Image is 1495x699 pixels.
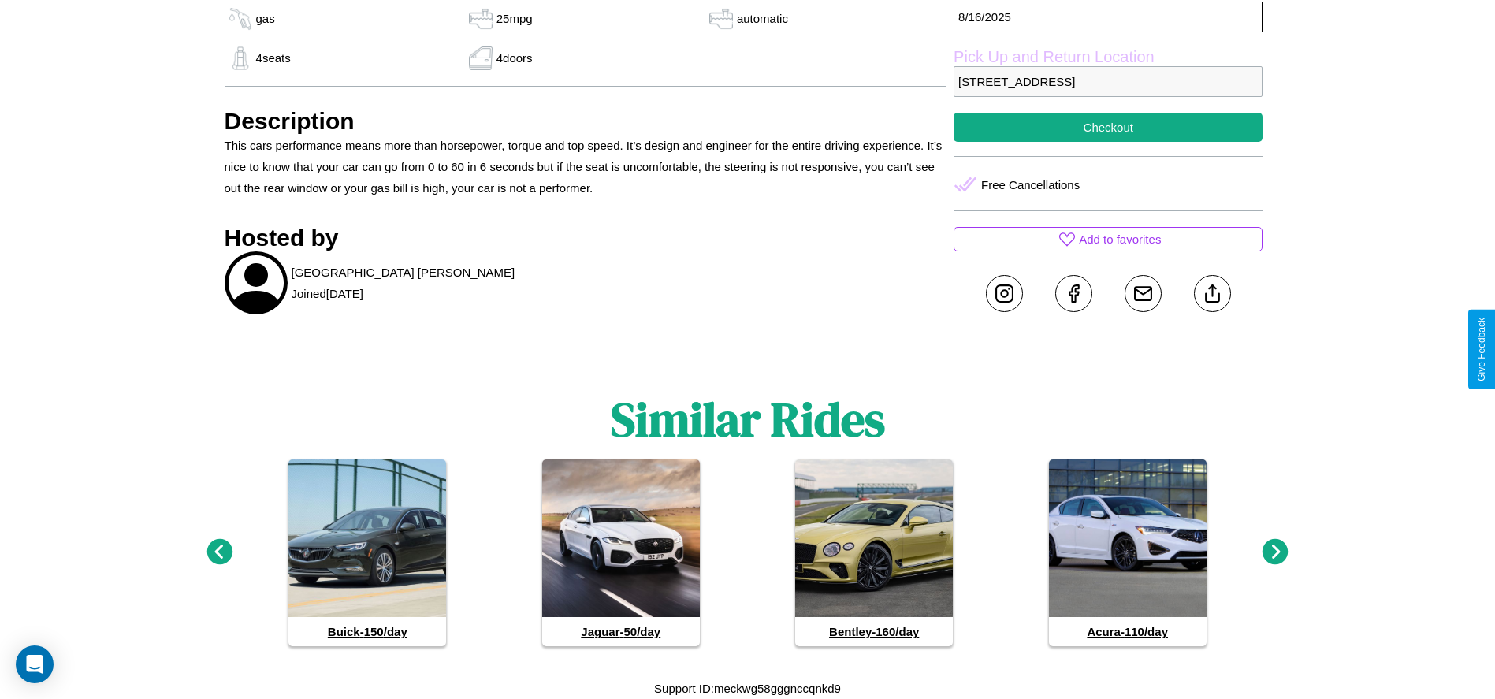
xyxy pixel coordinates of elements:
p: [GEOGRAPHIC_DATA] [PERSON_NAME] [292,262,515,283]
a: Acura-110/day [1049,459,1207,646]
img: gas [465,46,496,70]
button: Add to favorites [954,227,1263,251]
p: This cars performance means more than horsepower, torque and top speed. It’s design and engineer ... [225,135,946,199]
p: 25 mpg [496,8,533,29]
p: 4 doors [496,47,533,69]
button: Checkout [954,113,1263,142]
h3: Description [225,108,946,135]
a: Jaguar-50/day [542,459,700,646]
img: gas [465,7,496,31]
img: gas [225,46,256,70]
h4: Jaguar - 50 /day [542,617,700,646]
label: Pick Up and Return Location [954,48,1263,66]
a: Buick-150/day [288,459,446,646]
a: Bentley-160/day [795,459,953,646]
p: gas [256,8,275,29]
p: Add to favorites [1079,229,1161,250]
h3: Hosted by [225,225,946,251]
p: Support ID: meckwg58gggnccqnkd9 [654,678,841,699]
p: [STREET_ADDRESS] [954,66,1263,97]
p: 8 / 16 / 2025 [954,2,1263,32]
p: 4 seats [256,47,291,69]
div: Open Intercom Messenger [16,645,54,683]
h4: Acura - 110 /day [1049,617,1207,646]
div: Give Feedback [1476,318,1487,381]
h1: Similar Rides [611,387,885,452]
p: Joined [DATE] [292,283,363,304]
h4: Bentley - 160 /day [795,617,953,646]
p: Free Cancellations [981,174,1080,195]
img: gas [705,7,737,31]
p: automatic [737,8,788,29]
h4: Buick - 150 /day [288,617,446,646]
img: gas [225,7,256,31]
